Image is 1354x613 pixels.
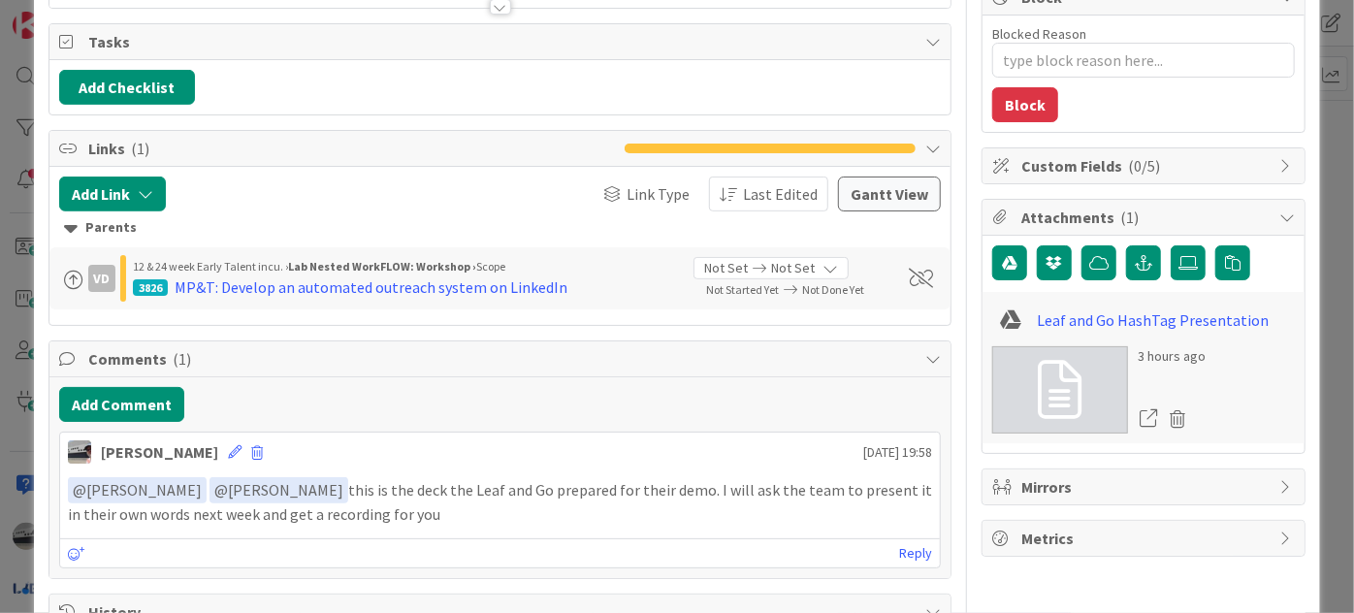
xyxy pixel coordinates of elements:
span: Custom Fields [1021,154,1270,177]
button: Block [992,87,1058,122]
div: 3826 [133,279,168,296]
button: Add Link [59,177,166,211]
span: ( 1 ) [173,349,191,369]
a: Reply [899,541,932,565]
span: Attachments [1021,206,1270,229]
span: [PERSON_NAME] [73,480,202,500]
span: [DATE] 19:58 [863,442,932,463]
span: Scope [476,259,505,274]
img: jB [68,440,91,464]
div: 3 hours ago [1138,346,1206,367]
span: ( 1 ) [131,139,149,158]
div: VD [88,265,115,292]
button: Last Edited [709,177,828,211]
span: Last Edited [743,182,818,206]
span: Links [88,137,615,160]
span: Tasks [88,30,916,53]
b: Lab Nested WorkFLOW: Workshop › [288,259,476,274]
button: Add Comment [59,387,184,422]
span: Comments [88,347,916,371]
span: @ [73,480,86,500]
div: Parents [64,217,936,239]
p: this is the deck the Leaf and Go prepared for their demo. I will ask the team to present it in th... [68,477,932,525]
span: Mirrors [1021,475,1270,499]
button: Gantt View [838,177,941,211]
button: Add Checklist [59,70,195,105]
span: Not Set [771,258,815,278]
span: Link Type [627,182,690,206]
span: Metrics [1021,527,1270,550]
a: Leaf and Go HashTag Presentation [1037,308,1269,332]
span: ( 0/5 ) [1128,156,1160,176]
span: Not Done Yet [802,282,864,297]
span: ( 1 ) [1120,208,1139,227]
div: MP&T: Develop an automated outreach system on LinkedIn [175,275,567,299]
span: Not Started Yet [706,282,779,297]
span: [PERSON_NAME] [214,480,343,500]
span: 12 & 24 week Early Talent incu. › [133,259,288,274]
span: Not Set [704,258,748,278]
div: [PERSON_NAME] [101,440,218,464]
label: Blocked Reason [992,25,1086,43]
a: Open [1138,406,1159,432]
span: @ [214,480,228,500]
